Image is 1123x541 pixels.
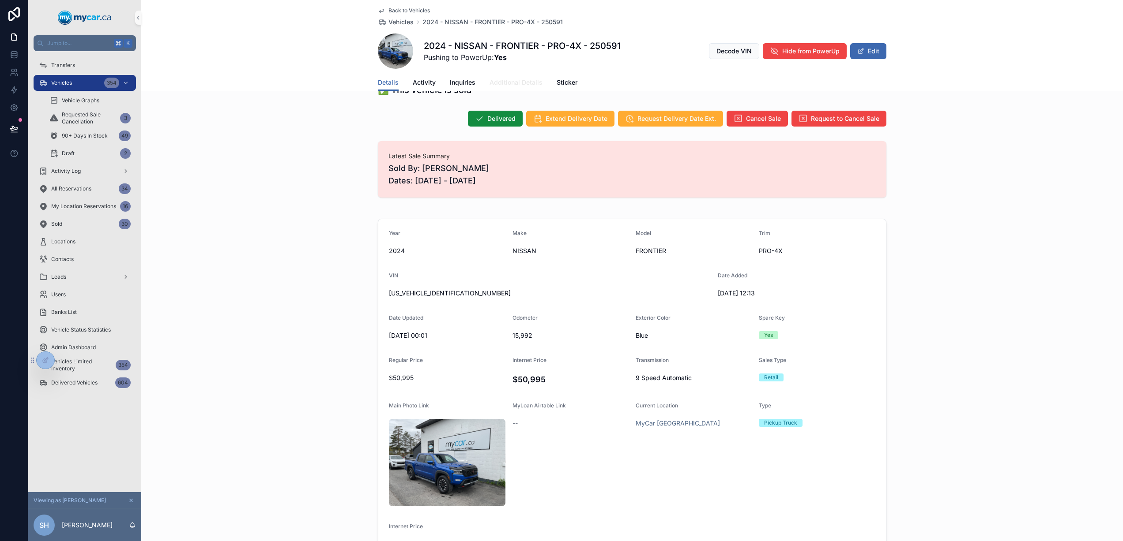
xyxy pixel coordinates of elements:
[782,47,840,56] span: Hide from PowerUp
[850,43,886,59] button: Edit
[124,40,132,47] span: K
[637,114,716,123] span: Request Delivery Date Ext.
[759,230,770,236] span: Trim
[34,163,136,179] a: Activity Log
[389,523,423,530] span: Internet Price
[62,521,113,530] p: [PERSON_NAME]
[389,272,398,279] span: VIN
[34,497,106,504] span: Viewing as [PERSON_NAME]
[51,309,77,316] span: Banks List
[389,331,505,340] span: [DATE] 00:01
[34,181,136,197] a: All Reservations34
[618,111,723,127] button: Request Delivery Date Ext.
[557,75,577,92] a: Sticker
[116,360,131,370] div: 354
[120,201,131,212] div: 16
[120,148,131,159] div: 2
[120,113,131,123] div: 3
[51,256,74,263] span: Contacts
[51,358,112,372] span: Vehicles Limited Inventory
[759,246,875,255] span: PRO-4X
[513,419,518,428] span: --
[513,230,527,236] span: Make
[58,11,112,25] img: App logo
[716,47,752,56] span: Decode VIN
[378,18,414,26] a: Vehicles
[119,183,131,194] div: 34
[34,269,136,285] a: Leads
[34,75,136,91] a: Vehicles354
[34,340,136,355] a: Admin Dashboard
[764,331,773,339] div: Yes
[388,162,876,187] span: Sold By: [PERSON_NAME] Dates: [DATE] - [DATE]
[34,375,136,391] a: Delivered Vehicles604
[389,402,429,409] span: Main Photo Link
[388,7,430,14] span: Back to Vehicles
[636,230,651,236] span: Model
[51,273,66,280] span: Leads
[115,377,131,388] div: 604
[450,78,475,87] span: Inquiries
[636,373,752,382] span: 9 Speed Automatic
[51,379,98,386] span: Delivered Vehicles
[759,314,785,321] span: Spare Key
[389,289,711,298] span: [US_VEHICLE_IDENTIFICATION_NUMBER]
[51,220,62,228] span: Sold
[389,357,423,363] span: Regular Price
[791,111,886,127] button: Request to Cancel Sale
[546,114,607,123] span: Extend Delivery Date
[34,287,136,302] a: Users
[413,78,436,87] span: Activity
[51,238,75,245] span: Locations
[119,131,131,141] div: 49
[424,40,621,52] h1: 2024 - NISSAN - FRONTIER - PRO-4X - 250591
[450,75,475,92] a: Inquiries
[494,53,507,62] strong: Yes
[513,357,546,363] span: Internet Price
[44,146,136,161] a: Draft2
[513,402,566,409] span: MyLoan Airtable Link
[51,326,111,333] span: Vehicle Status Statistics
[389,246,505,255] span: 2024
[636,246,752,255] span: FRONTIER
[34,216,136,232] a: Sold30
[636,331,752,340] span: Blue
[51,203,116,210] span: My Location Reservations
[62,150,75,157] span: Draft
[34,251,136,267] a: Contacts
[759,402,771,409] span: Type
[490,78,543,87] span: Additional Details
[468,111,523,127] button: Delivered
[727,111,788,127] button: Cancel Sale
[51,168,81,175] span: Activity Log
[718,289,834,298] span: [DATE] 12:13
[388,18,414,26] span: Vehicles
[424,52,621,63] span: Pushing to PowerUp:
[526,111,614,127] button: Extend Delivery Date
[119,219,131,229] div: 30
[51,62,75,69] span: Transfers
[388,152,876,160] span: Latest Sale Summary
[34,198,136,214] a: My Location Reservations16
[746,114,781,123] span: Cancel Sale
[34,234,136,250] a: Locations
[34,304,136,320] a: Banks List
[389,230,400,236] span: Year
[34,57,136,73] a: Transfers
[28,51,141,402] div: scrollable content
[62,97,99,104] span: Vehicle Graphs
[513,314,538,321] span: Odometer
[636,419,720,428] a: MyCar [GEOGRAPHIC_DATA]
[490,75,543,92] a: Additional Details
[378,78,399,87] span: Details
[422,18,563,26] a: 2024 - NISSAN - FRONTIER - PRO-4X - 250591
[513,246,629,255] span: NISSAN
[34,35,136,51] button: Jump to...K
[413,75,436,92] a: Activity
[389,314,423,321] span: Date Updated
[709,43,759,59] button: Decode VIN
[378,75,399,91] a: Details
[389,373,505,382] span: $50,995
